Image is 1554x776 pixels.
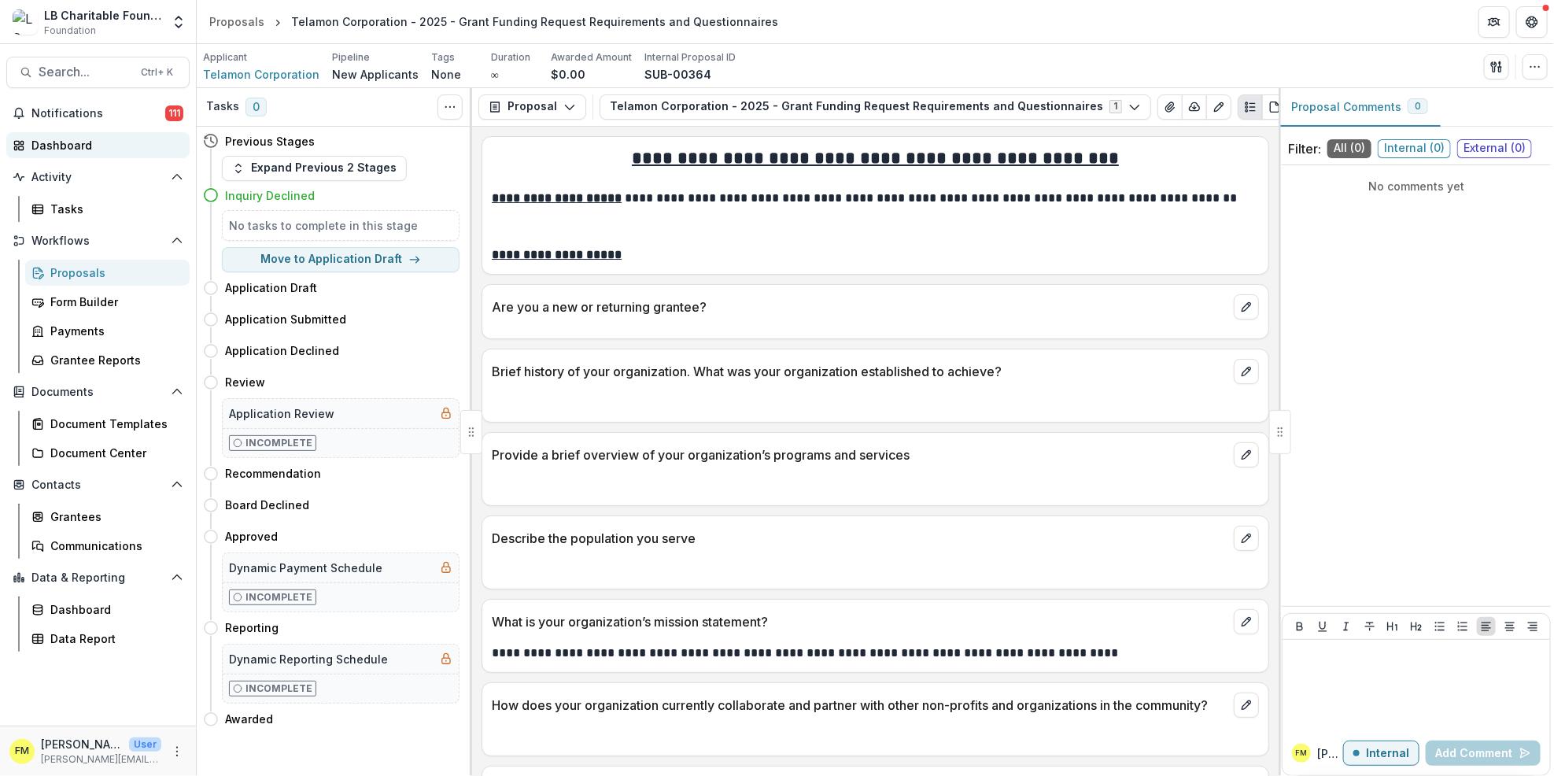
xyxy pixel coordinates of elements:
[25,347,190,373] a: Grantee Reports
[25,626,190,652] a: Data Report
[25,411,190,437] a: Document Templates
[50,352,177,368] div: Grantee Reports
[225,374,265,390] h4: Review
[491,50,530,65] p: Duration
[478,94,586,120] button: Proposal
[25,318,190,344] a: Payments
[1288,178,1545,194] p: No comments yet
[1290,617,1309,636] button: Bold
[431,50,455,65] p: Tags
[6,57,190,88] button: Search...
[31,235,164,248] span: Workflows
[25,504,190,530] a: Grantees
[168,6,190,38] button: Open entity switcher
[1288,139,1321,158] p: Filter:
[203,10,271,33] a: Proposals
[492,696,1227,715] p: How does your organization currently collaborate and partner with other non-profits and organizat...
[129,737,161,752] p: User
[203,50,247,65] p: Applicant
[1366,747,1409,760] p: Internal
[25,597,190,623] a: Dashboard
[25,440,190,466] a: Document Center
[6,164,190,190] button: Open Activity
[41,752,161,767] p: [PERSON_NAME][EMAIL_ADDRESS][DOMAIN_NAME]
[1206,94,1231,120] button: Edit as form
[31,171,164,184] span: Activity
[1327,139,1371,158] span: All ( 0 )
[551,66,585,83] p: $0.00
[6,379,190,405] button: Open Documents
[492,362,1227,381] p: Brief history of your organization. What was your organization established to achieve?
[1500,617,1519,636] button: Align Center
[245,436,312,450] p: Incomplete
[245,682,312,696] p: Incomplete
[1430,617,1449,636] button: Bullet List
[31,479,164,492] span: Contacts
[229,405,334,422] h5: Application Review
[644,66,711,83] p: SUB-00364
[1360,617,1379,636] button: Strike
[332,66,419,83] p: New Applicants
[1234,693,1259,718] button: edit
[1234,609,1259,634] button: edit
[1453,617,1472,636] button: Ordered List
[1343,741,1419,766] button: Internal
[1234,294,1259,320] button: edit
[1383,617,1402,636] button: Heading 1
[600,94,1151,120] button: Telamon Corporation - 2025 - Grant Funding Request Requirements and Questionnaires1
[225,342,339,359] h4: Application Declined
[138,64,176,81] div: Ctrl + K
[225,528,278,545] h4: Approved
[491,66,499,83] p: ∞
[31,386,164,399] span: Documents
[1234,526,1259,551] button: edit
[1317,745,1343,762] p: [PERSON_NAME]
[225,187,315,204] h4: Inquiry Declined
[50,323,177,339] div: Payments
[50,445,177,461] div: Document Center
[332,50,370,65] p: Pipeline
[203,66,319,83] a: Telamon Corporation
[6,228,190,253] button: Open Workflows
[225,133,315,150] h4: Previous Stages
[225,279,317,296] h4: Application Draft
[492,297,1227,316] p: Are you a new or returning grantee?
[25,260,190,286] a: Proposals
[168,742,186,761] button: More
[39,65,131,79] span: Search...
[225,311,346,327] h4: Application Submitted
[13,9,38,35] img: LB Charitable Foundation
[492,529,1227,548] p: Describe the population you serve
[50,630,177,647] div: Data Report
[1279,88,1441,127] button: Proposal Comments
[25,196,190,222] a: Tasks
[1157,94,1183,120] button: View Attached Files
[50,201,177,217] div: Tasks
[1313,617,1332,636] button: Underline
[6,565,190,590] button: Open Data & Reporting
[1234,359,1259,384] button: edit
[6,101,190,126] button: Notifications111
[225,619,279,636] h4: Reporting
[1415,101,1421,112] span: 0
[1238,94,1263,120] button: Plaintext view
[15,746,29,756] div: Francisca Mendoza
[6,472,190,497] button: Open Contacts
[44,7,161,24] div: LB Charitable Foundation
[1457,139,1532,158] span: External ( 0 )
[225,711,273,727] h4: Awarded
[222,156,407,181] button: Expand Previous 2 Stages
[25,533,190,559] a: Communications
[206,100,239,113] h3: Tasks
[209,13,264,30] div: Proposals
[50,601,177,618] div: Dashboard
[50,538,177,554] div: Communications
[1407,617,1426,636] button: Heading 2
[25,289,190,315] a: Form Builder
[291,13,778,30] div: Telamon Corporation - 2025 - Grant Funding Request Requirements and Questionnaires
[1378,139,1451,158] span: Internal ( 0 )
[1262,94,1287,120] button: PDF view
[31,571,164,585] span: Data & Reporting
[225,497,309,513] h4: Board Declined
